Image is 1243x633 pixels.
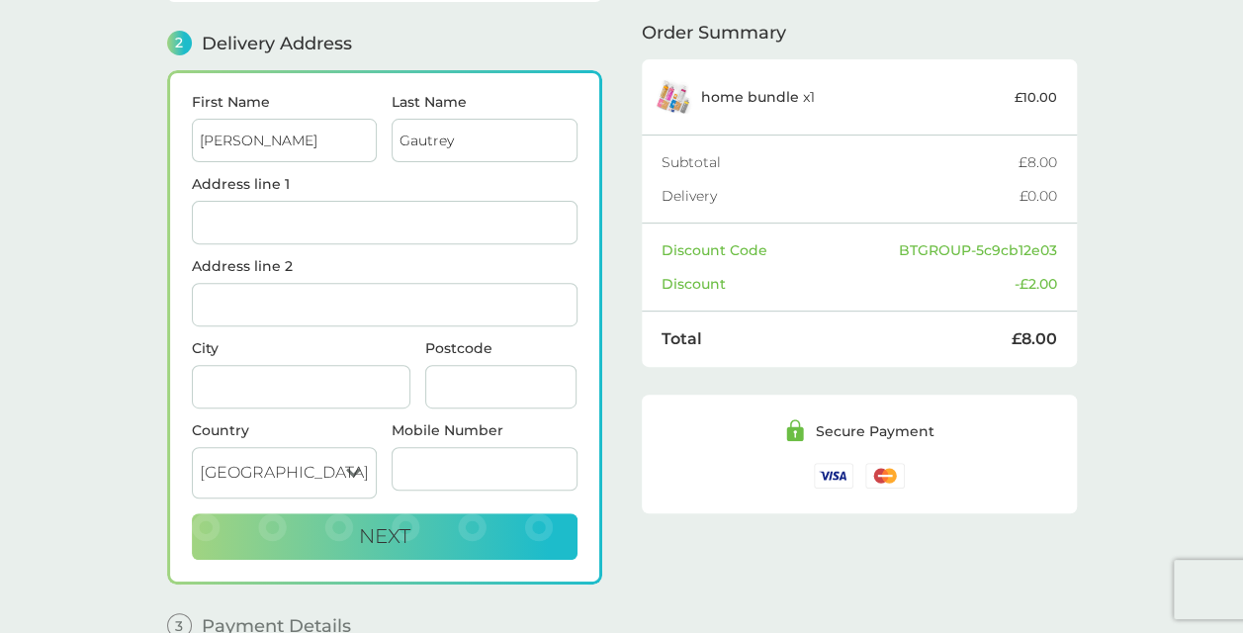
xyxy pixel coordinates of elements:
[192,423,378,437] div: Country
[865,463,905,488] img: /assets/icons/cards/mastercard.svg
[359,524,410,548] span: Next
[1012,331,1057,347] div: £8.00
[192,95,378,109] label: First Name
[701,88,799,106] span: home bundle
[1015,87,1057,108] p: £10.00
[1019,155,1057,169] div: £8.00
[392,423,577,437] label: Mobile Number
[1020,189,1057,203] div: £0.00
[192,259,577,273] label: Address line 2
[425,341,577,355] label: Postcode
[167,31,192,55] span: 2
[816,424,934,438] div: Secure Payment
[202,35,352,52] span: Delivery Address
[392,95,577,109] label: Last Name
[701,89,815,105] p: x 1
[899,243,1057,257] div: BTGROUP-5c9cb12e03
[192,341,410,355] label: City
[662,189,1020,203] div: Delivery
[192,177,577,191] label: Address line 1
[814,463,853,488] img: /assets/icons/cards/visa.svg
[1015,277,1057,291] div: -£2.00
[192,513,577,561] button: Next
[662,277,1015,291] div: Discount
[662,331,1012,347] div: Total
[642,24,786,42] span: Order Summary
[662,155,1019,169] div: Subtotal
[662,243,899,257] div: Discount Code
